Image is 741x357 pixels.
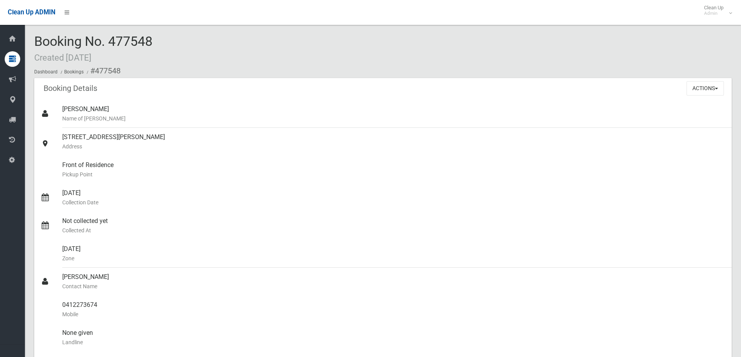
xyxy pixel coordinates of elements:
small: Contact Name [62,282,725,291]
span: Clean Up [700,5,731,16]
small: Landline [62,338,725,347]
small: Pickup Point [62,170,725,179]
button: Actions [687,81,724,96]
div: None given [62,324,725,352]
a: Dashboard [34,69,58,75]
small: Created [DATE] [34,52,91,63]
div: [DATE] [62,184,725,212]
div: 0412273674 [62,296,725,324]
small: Zone [62,254,725,263]
small: Admin [704,10,723,16]
div: [STREET_ADDRESS][PERSON_NAME] [62,128,725,156]
small: Name of [PERSON_NAME] [62,114,725,123]
span: Booking No. 477548 [34,33,152,64]
small: Address [62,142,725,151]
div: Not collected yet [62,212,725,240]
a: Bookings [64,69,84,75]
div: [PERSON_NAME] [62,100,725,128]
span: Clean Up ADMIN [8,9,55,16]
li: #477548 [85,64,121,78]
small: Collection Date [62,198,725,207]
small: Collected At [62,226,725,235]
div: [PERSON_NAME] [62,268,725,296]
header: Booking Details [34,81,107,96]
small: Mobile [62,310,725,319]
div: [DATE] [62,240,725,268]
div: Front of Residence [62,156,725,184]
